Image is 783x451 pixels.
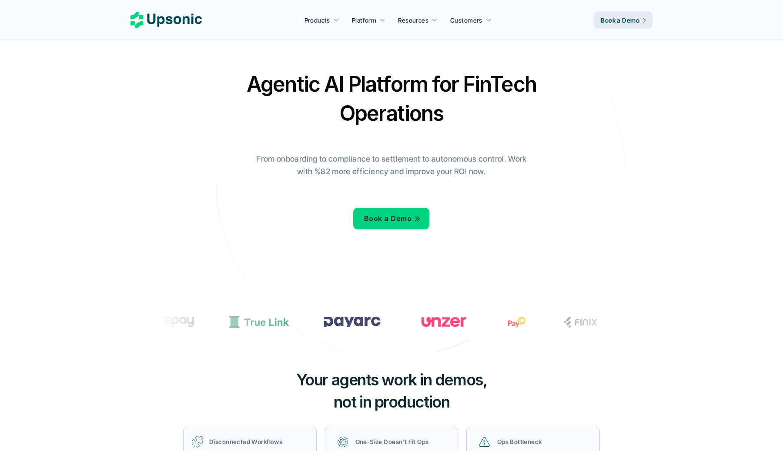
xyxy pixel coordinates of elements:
[299,12,345,28] a: Products
[497,437,588,446] p: Ops Bottleneck
[250,153,533,178] p: From onboarding to compliance to settlement to autonomous control. Work with %82 more efficiency ...
[334,392,450,411] span: not in production
[304,16,330,25] p: Products
[355,437,446,446] p: One-Size Doesn’t Fit Ops
[364,212,412,225] p: Book a Demo
[398,16,428,25] p: Resources
[594,11,652,29] a: Book a Demo
[296,370,487,389] span: Your agents work in demos,
[450,16,482,25] p: Customers
[352,16,376,25] p: Platform
[353,208,429,229] a: Book a Demo
[239,70,544,128] h2: Agentic AI Platform for FinTech Operations
[209,437,308,446] p: Disconnected Workflows
[601,16,639,25] p: Book a Demo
